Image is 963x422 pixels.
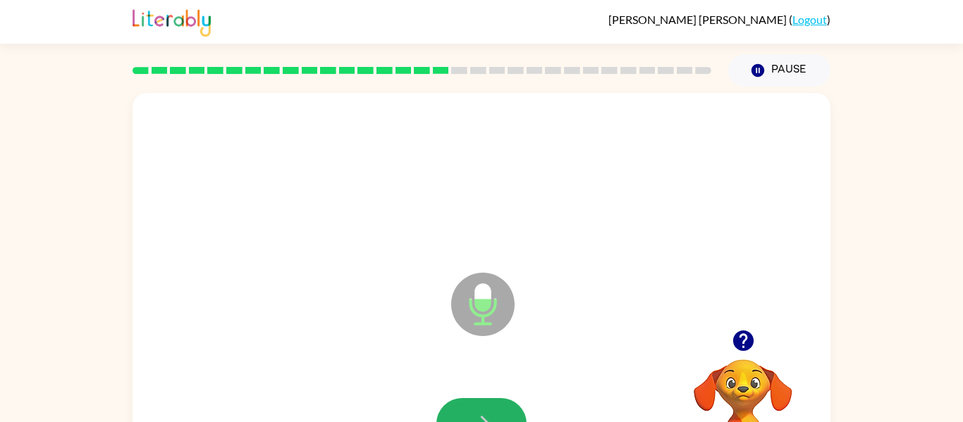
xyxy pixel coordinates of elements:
button: Pause [728,54,830,87]
img: Literably [133,6,211,37]
span: [PERSON_NAME] [PERSON_NAME] [608,13,789,26]
a: Logout [792,13,827,26]
div: ( ) [608,13,830,26]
